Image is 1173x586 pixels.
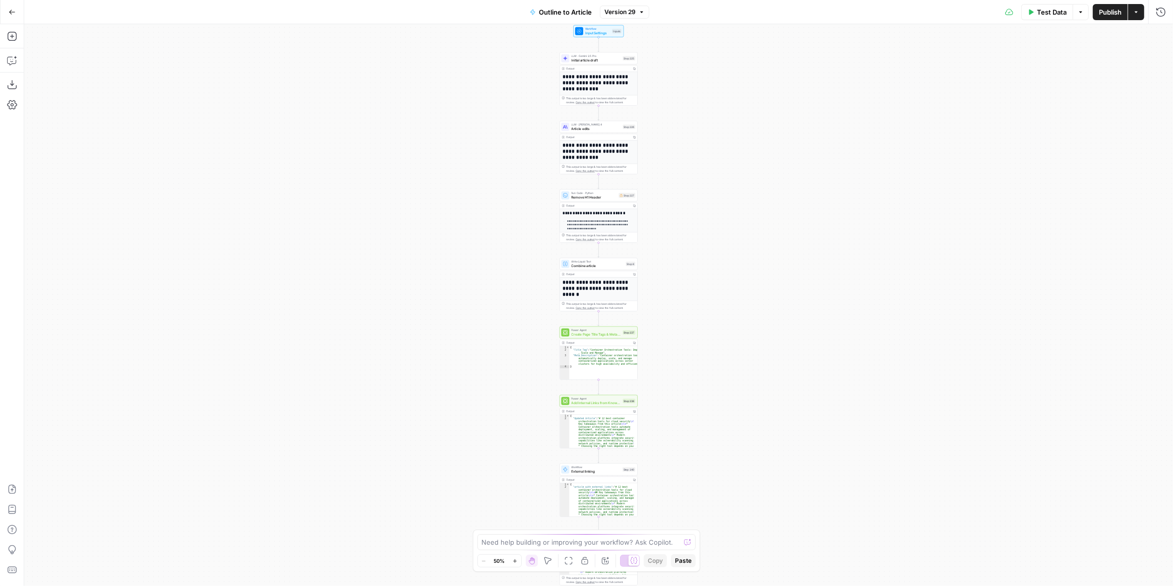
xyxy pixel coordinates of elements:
g: Edge from step_237 to step_238 [598,379,599,394]
span: Version 29 [604,8,636,17]
span: External linking [572,469,621,474]
span: Test Data [1037,7,1067,17]
button: Test Data [1021,4,1073,20]
span: Remove H1 Header [572,194,617,200]
div: Output [567,409,630,413]
div: Step 237 [623,330,636,335]
div: Step 238 [623,399,636,403]
span: Copy the output [576,306,595,309]
span: Initial article draft [572,57,621,62]
div: This output is too large & has been abbreviated for review. to view the full content. [567,576,636,584]
span: Toggle code folding, rows 1 through 4 [567,346,570,349]
div: This output is too large & has been abbreviated for review. to view the full content. [567,233,636,241]
span: Power Agent [572,328,621,332]
div: Step 8 [626,262,636,266]
div: 4 [560,365,570,368]
span: Copy the output [576,101,595,104]
div: Inputs [612,29,622,33]
button: Outline to Article [524,4,598,20]
span: Power Agent [572,397,621,401]
span: Create Page Title Tags & Meta Descriptions [572,332,621,337]
g: Edge from step_226 to step_227 [598,174,599,188]
div: Output [567,478,630,482]
div: Output [567,341,630,345]
div: Step 240 [623,467,636,472]
div: Output [567,272,630,276]
span: Add Internal Links from Knowledge Base - Fork (1) [572,400,621,405]
span: Publish [1099,7,1122,17]
span: Copy the output [576,238,595,241]
div: Step 225 [623,56,636,60]
span: Combine article [572,263,624,268]
div: 1 [560,346,570,349]
div: WorkflowExternal linkingStep 240Output{ "article_with_external_links":"# 12 best container orches... [560,464,638,517]
span: Workflow [572,465,621,469]
span: Workflow [585,27,610,31]
div: 2 [560,349,570,354]
div: 1 [560,415,570,418]
button: Version 29 [600,6,649,19]
div: Output [567,204,630,208]
g: Edge from step_240 to step_9 [598,516,599,531]
div: Output [567,135,630,139]
div: 3 [560,354,570,365]
span: Copy the output [576,169,595,172]
div: Step 227 [619,193,636,198]
div: Power AgentAdd Internal Links from Knowledge Base - Fork (1)Step 238Output{ "Updated Article":"# ... [560,395,638,448]
div: Step 226 [623,124,636,129]
span: LLM · [PERSON_NAME] 4 [572,122,621,126]
div: This output is too large & has been abbreviated for review. to view the full content. [567,302,636,310]
span: Copy the output [576,580,595,583]
span: Paste [675,556,692,565]
span: Copy [648,556,663,565]
span: Article edits [572,126,621,131]
div: WorkflowInput SettingsInputs [560,25,638,37]
span: Input Settings [585,30,610,35]
span: Outline to Article [539,7,592,17]
button: Paste [671,554,696,567]
div: 1 [560,483,570,486]
span: Toggle code folding, rows 1 through 3 [567,415,570,418]
g: Edge from step_227 to step_8 [598,242,599,257]
g: Edge from step_8 to step_237 [598,311,599,325]
g: Edge from start to step_225 [598,37,599,51]
button: Copy [644,554,667,567]
g: Edge from step_238 to step_240 [598,448,599,463]
span: Toggle code folding, rows 1 through 3 [567,483,570,486]
div: This output is too large & has been abbreviated for review. to view the full content. [567,165,636,173]
div: This output is too large & has been abbreviated for review. to view the full content. [567,96,636,104]
span: LLM · Gemini 2.5 Pro [572,54,621,58]
span: Run Code · Python [572,191,617,195]
span: 50% [494,557,505,565]
div: Power AgentCreate Page Title Tags & Meta DescriptionsStep 237Output{ "Title_Tag":"Container Orche... [560,327,638,380]
span: Write Liquid Text [572,259,624,264]
div: Output [567,67,630,71]
button: Publish [1093,4,1128,20]
g: Edge from step_225 to step_226 [598,105,599,120]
